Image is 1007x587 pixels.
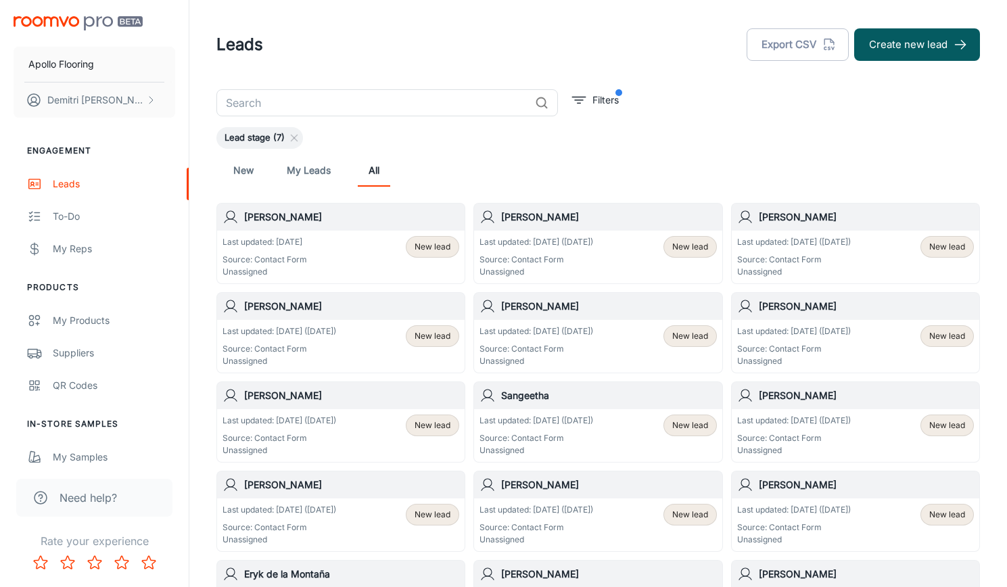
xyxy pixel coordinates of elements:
[28,57,94,72] p: Apollo Flooring
[479,444,593,456] p: Unassigned
[479,266,593,278] p: Unassigned
[11,533,178,549] p: Rate your experience
[479,343,593,355] p: Source: Contact Form
[135,549,162,576] button: Rate 5 star
[731,203,980,284] a: [PERSON_NAME]Last updated: [DATE] ([DATE])Source: Contact FormUnassignedNew lead
[479,355,593,367] p: Unassigned
[479,432,593,444] p: Source: Contact Form
[223,254,307,266] p: Source: Contact Form
[47,93,143,108] p: Demitri [PERSON_NAME]
[759,567,974,582] h6: [PERSON_NAME]
[854,28,980,61] button: Create new lead
[108,549,135,576] button: Rate 4 star
[731,292,980,373] a: [PERSON_NAME]Last updated: [DATE] ([DATE])Source: Contact FormUnassignedNew lead
[216,471,465,552] a: [PERSON_NAME]Last updated: [DATE] ([DATE])Source: Contact FormUnassignedNew lead
[223,415,336,427] p: Last updated: [DATE] ([DATE])
[54,549,81,576] button: Rate 2 star
[223,521,336,534] p: Source: Contact Form
[14,16,143,30] img: Roomvo PRO Beta
[473,471,722,552] a: [PERSON_NAME]Last updated: [DATE] ([DATE])Source: Contact FormUnassignedNew lead
[14,47,175,82] button: Apollo Flooring
[223,504,336,516] p: Last updated: [DATE] ([DATE])
[473,203,722,284] a: [PERSON_NAME]Last updated: [DATE] ([DATE])Source: Contact FormUnassignedNew lead
[672,509,708,521] span: New lead
[501,567,716,582] h6: [PERSON_NAME]
[14,83,175,118] button: Demitri [PERSON_NAME]
[473,292,722,373] a: [PERSON_NAME]Last updated: [DATE] ([DATE])Source: Contact FormUnassignedNew lead
[479,325,593,337] p: Last updated: [DATE] ([DATE])
[60,490,117,506] span: Need help?
[929,241,965,253] span: New lead
[501,210,716,225] h6: [PERSON_NAME]
[223,325,336,337] p: Last updated: [DATE] ([DATE])
[672,330,708,342] span: New lead
[737,254,851,266] p: Source: Contact Form
[415,509,450,521] span: New lead
[216,89,530,116] input: Search
[737,266,851,278] p: Unassigned
[501,477,716,492] h6: [PERSON_NAME]
[27,549,54,576] button: Rate 1 star
[737,415,851,427] p: Last updated: [DATE] ([DATE])
[358,154,390,187] a: All
[737,343,851,355] p: Source: Contact Form
[53,241,175,256] div: My Reps
[737,504,851,516] p: Last updated: [DATE] ([DATE])
[223,432,336,444] p: Source: Contact Form
[216,127,303,149] div: Lead stage (7)
[415,419,450,431] span: New lead
[737,355,851,367] p: Unassigned
[223,236,307,248] p: Last updated: [DATE]
[479,504,593,516] p: Last updated: [DATE] ([DATE])
[223,266,307,278] p: Unassigned
[223,355,336,367] p: Unassigned
[731,471,980,552] a: [PERSON_NAME]Last updated: [DATE] ([DATE])Source: Contact FormUnassignedNew lead
[216,131,293,145] span: Lead stage (7)
[244,388,459,403] h6: [PERSON_NAME]
[672,419,708,431] span: New lead
[479,236,593,248] p: Last updated: [DATE] ([DATE])
[737,325,851,337] p: Last updated: [DATE] ([DATE])
[929,419,965,431] span: New lead
[759,210,974,225] h6: [PERSON_NAME]
[759,477,974,492] h6: [PERSON_NAME]
[287,154,331,187] a: My Leads
[81,549,108,576] button: Rate 3 star
[929,330,965,342] span: New lead
[244,567,459,582] h6: Eryk de la Montaña
[501,388,716,403] h6: Sangeetha
[415,241,450,253] span: New lead
[244,210,459,225] h6: [PERSON_NAME]
[479,521,593,534] p: Source: Contact Form
[737,236,851,248] p: Last updated: [DATE] ([DATE])
[53,209,175,224] div: To-do
[737,521,851,534] p: Source: Contact Form
[747,28,849,61] button: Export CSV
[479,534,593,546] p: Unassigned
[737,534,851,546] p: Unassigned
[569,89,622,111] button: filter
[53,313,175,328] div: My Products
[737,444,851,456] p: Unassigned
[479,254,593,266] p: Source: Contact Form
[223,444,336,456] p: Unassigned
[216,203,465,284] a: [PERSON_NAME]Last updated: [DATE]Source: Contact FormUnassignedNew lead
[473,381,722,463] a: SangeethaLast updated: [DATE] ([DATE])Source: Contact FormUnassignedNew lead
[216,32,263,57] h1: Leads
[53,378,175,393] div: QR Codes
[216,292,465,373] a: [PERSON_NAME]Last updated: [DATE] ([DATE])Source: Contact FormUnassignedNew lead
[223,534,336,546] p: Unassigned
[759,388,974,403] h6: [PERSON_NAME]
[672,241,708,253] span: New lead
[929,509,965,521] span: New lead
[53,346,175,360] div: Suppliers
[53,177,175,191] div: Leads
[592,93,619,108] p: Filters
[227,154,260,187] a: New
[479,415,593,427] p: Last updated: [DATE] ([DATE])
[244,477,459,492] h6: [PERSON_NAME]
[223,343,336,355] p: Source: Contact Form
[501,299,716,314] h6: [PERSON_NAME]
[244,299,459,314] h6: [PERSON_NAME]
[759,299,974,314] h6: [PERSON_NAME]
